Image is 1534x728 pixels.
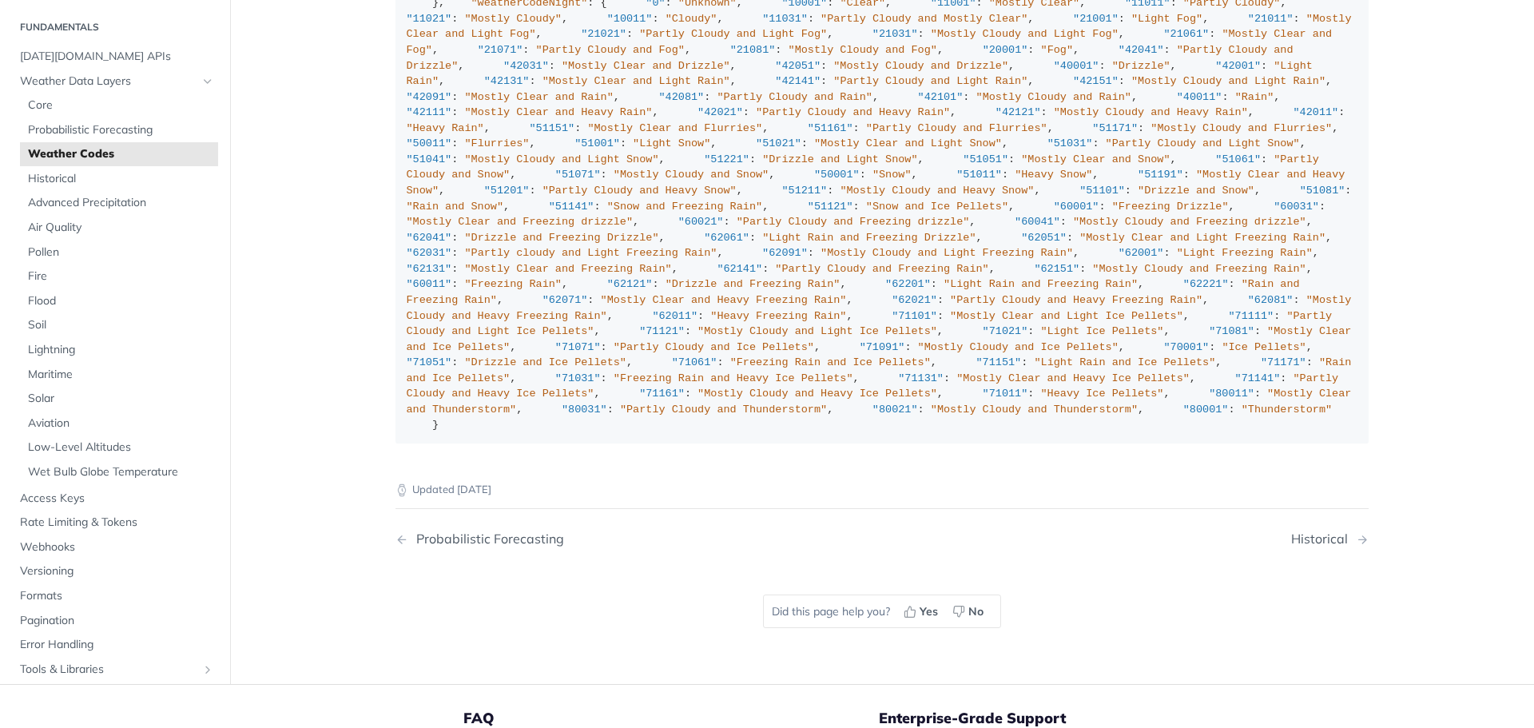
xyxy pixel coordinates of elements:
[542,75,730,87] span: "Mostly Clear and Light Rain"
[872,404,918,416] span: "80021"
[892,310,937,322] span: "71101"
[20,564,214,580] span: Versioning
[614,341,814,353] span: "Partly Cloudy and Ice Pellets"
[28,464,214,480] span: Wet Bulb Globe Temperature
[872,169,912,181] span: "Snow"
[840,185,1034,197] span: "Mostly Cloudy and Heavy Snow"
[464,232,658,244] span: "Drizzle and Freezing Drizzle"
[1291,531,1369,547] a: Next Page: Historical
[407,263,452,275] span: "62131"
[28,293,214,309] span: Flood
[607,201,762,213] span: "Snow and Freezing Rain"
[1054,201,1099,213] span: "60001"
[20,142,218,166] a: Weather Codes
[407,153,452,165] span: "51041"
[562,404,607,416] span: "80031"
[607,278,653,290] span: "62121"
[775,60,821,72] span: "42051"
[20,662,197,678] span: Tools & Libraries
[581,28,626,40] span: "21021"
[464,91,613,103] span: "Mostly Clear and Rain"
[697,325,937,337] span: "Mostly Cloudy and Light Ice Pellets"
[1054,60,1099,72] span: "40001"
[1073,216,1306,228] span: "Mostly Cloudy and Freezing drizzle"
[762,153,917,165] span: "Drizzle and Light Snow"
[549,201,594,213] span: "51141"
[20,241,218,265] a: Pollen
[407,106,452,118] span: "42111"
[407,44,1300,72] span: "Partly Cloudy and Drizzle"
[697,388,937,400] span: "Mostly Cloudy and Heavy Ice Pellets"
[756,106,950,118] span: "Partly Cloudy and Heavy Rain"
[704,232,749,244] span: "62061"
[20,387,218,411] a: Solar
[666,278,841,290] span: "Drizzle and Freezing Rain"
[976,356,1022,368] span: "71151"
[1021,153,1170,165] span: "Mostly Clear and Snow"
[464,278,562,290] span: "Freezing Rain"
[950,310,1183,322] span: "Mostly Clear and Light Ice Pellets"
[789,44,937,56] span: "Mostly Cloudy and Fog"
[408,531,564,547] div: Probabilistic Forecasting
[1228,310,1274,322] span: "71111"
[633,137,710,149] span: "Light Snow"
[1073,13,1119,25] span: "21001"
[1092,263,1305,275] span: "Mostly Cloudy and Freezing Rain"
[814,169,860,181] span: "50001"
[1300,185,1345,197] span: "51081"
[601,294,847,306] span: "Mostly Clear and Heavy Freezing Rain"
[1015,169,1092,181] span: "Heavy Snow"
[28,416,214,432] span: Aviation
[1235,91,1274,103] span: "Rain"
[1015,216,1060,228] span: "60041"
[821,13,1027,25] span: "Partly Cloudy and Mostly Clear"
[762,232,976,244] span: "Light Rain and Freezing Drizzle"
[620,404,827,416] span: "Partly Cloudy and Thunderstorm"
[814,137,1002,149] span: "Mostly Clear and Light Snow"
[983,325,1028,337] span: "71021"
[833,75,1027,87] span: "Partly Cloudy and Light Rain"
[1106,137,1300,149] span: "Partly Cloudy and Light Snow"
[12,45,218,69] a: [DATE][DOMAIN_NAME] APIs
[1222,341,1305,353] span: "Ice Pellets"
[1248,13,1294,25] span: "21011"
[12,609,218,633] a: Pagination
[763,595,1001,628] div: Did this page help you?
[407,91,452,103] span: "42091"
[1150,122,1332,134] span: "Mostly Cloudy and Flurries"
[20,93,218,117] a: Core
[407,232,452,244] span: "62041"
[898,372,944,384] span: "71131"
[28,245,214,261] span: Pollen
[20,613,214,629] span: Pagination
[12,70,218,93] a: Weather Data LayersHide subpages for Weather Data Layers
[542,294,588,306] span: "62071"
[407,278,452,290] span: "60011"
[639,325,685,337] span: "71121"
[464,356,626,368] span: "Drizzle and Ice Pellets"
[944,278,1138,290] span: "Light Rain and Freezing Rain"
[737,216,970,228] span: "Partly Cloudy and Freezing drizzle"
[20,491,214,507] span: Access Keys
[1177,91,1222,103] span: "40011"
[20,118,218,142] a: Probabilistic Forecasting
[395,482,1369,498] p: Updated [DATE]
[20,49,214,65] span: [DATE][DOMAIN_NAME] APIs
[28,367,214,383] span: Maritime
[529,122,574,134] span: "51151"
[12,535,218,559] a: Webhooks
[542,185,737,197] span: "Partly Cloudy and Heavy Snow"
[20,192,218,216] a: Advanced Precipitation
[1054,106,1248,118] span: "Mostly Cloudy and Heavy Rain"
[996,106,1041,118] span: "42121"
[639,388,685,400] span: "71161"
[12,560,218,584] a: Versioning
[614,169,769,181] span: "Mostly Cloudy and Snow"
[666,13,717,25] span: "Cloudy"
[1021,232,1067,244] span: "62051"
[407,137,452,149] span: "50011"
[1092,122,1138,134] span: "51171"
[407,278,1306,306] span: "Rain and Freezing Rain"
[555,372,601,384] span: "71031"
[20,637,214,653] span: Error Handling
